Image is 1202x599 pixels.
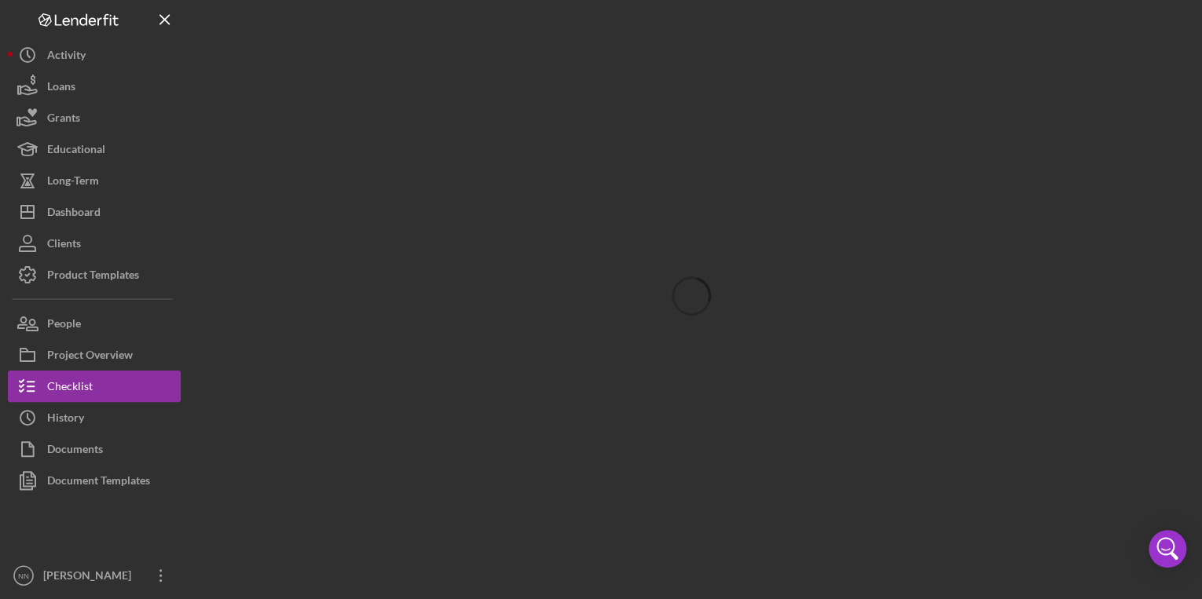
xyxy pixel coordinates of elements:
div: Educational [47,133,105,169]
div: People [47,308,81,343]
button: Document Templates [8,465,181,496]
div: Grants [47,102,80,137]
div: Clients [47,228,81,263]
button: Long-Term [8,165,181,196]
div: [PERSON_NAME] [39,560,141,595]
div: Loans [47,71,75,106]
button: Activity [8,39,181,71]
div: Open Intercom Messenger [1149,530,1186,568]
div: Product Templates [47,259,139,294]
button: Clients [8,228,181,259]
div: Project Overview [47,339,133,374]
button: Educational [8,133,181,165]
button: People [8,308,181,339]
button: Dashboard [8,196,181,228]
button: Documents [8,433,181,465]
div: History [47,402,84,437]
button: Checklist [8,371,181,402]
div: Activity [47,39,86,75]
text: NN [18,572,29,580]
div: Documents [47,433,103,469]
div: Document Templates [47,465,150,500]
button: Grants [8,102,181,133]
button: Product Templates [8,259,181,290]
button: NN[PERSON_NAME] [8,560,181,591]
button: History [8,402,181,433]
div: Dashboard [47,196,101,232]
button: Project Overview [8,339,181,371]
div: Long-Term [47,165,99,200]
div: Checklist [47,371,93,406]
button: Loans [8,71,181,102]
